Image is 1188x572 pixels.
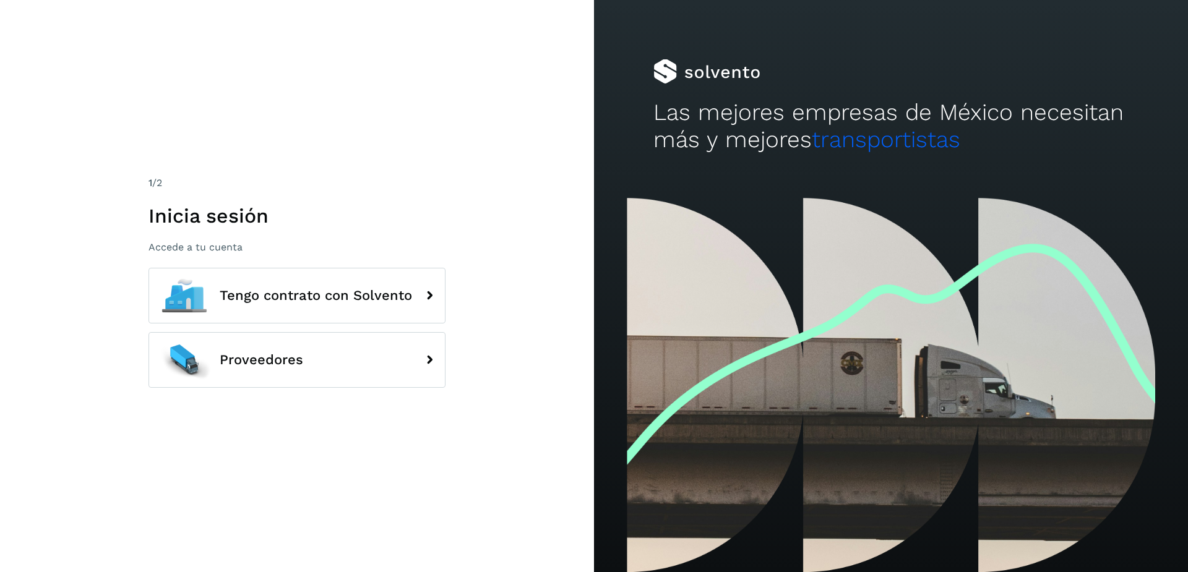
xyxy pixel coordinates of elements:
[148,332,445,388] button: Proveedores
[812,126,960,153] span: transportistas
[220,352,303,367] span: Proveedores
[148,268,445,323] button: Tengo contrato con Solvento
[148,176,445,190] div: /2
[148,241,445,253] p: Accede a tu cuenta
[653,99,1129,154] h2: Las mejores empresas de México necesitan más y mejores
[220,288,412,303] span: Tengo contrato con Solvento
[148,177,152,189] span: 1
[148,204,445,228] h1: Inicia sesión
